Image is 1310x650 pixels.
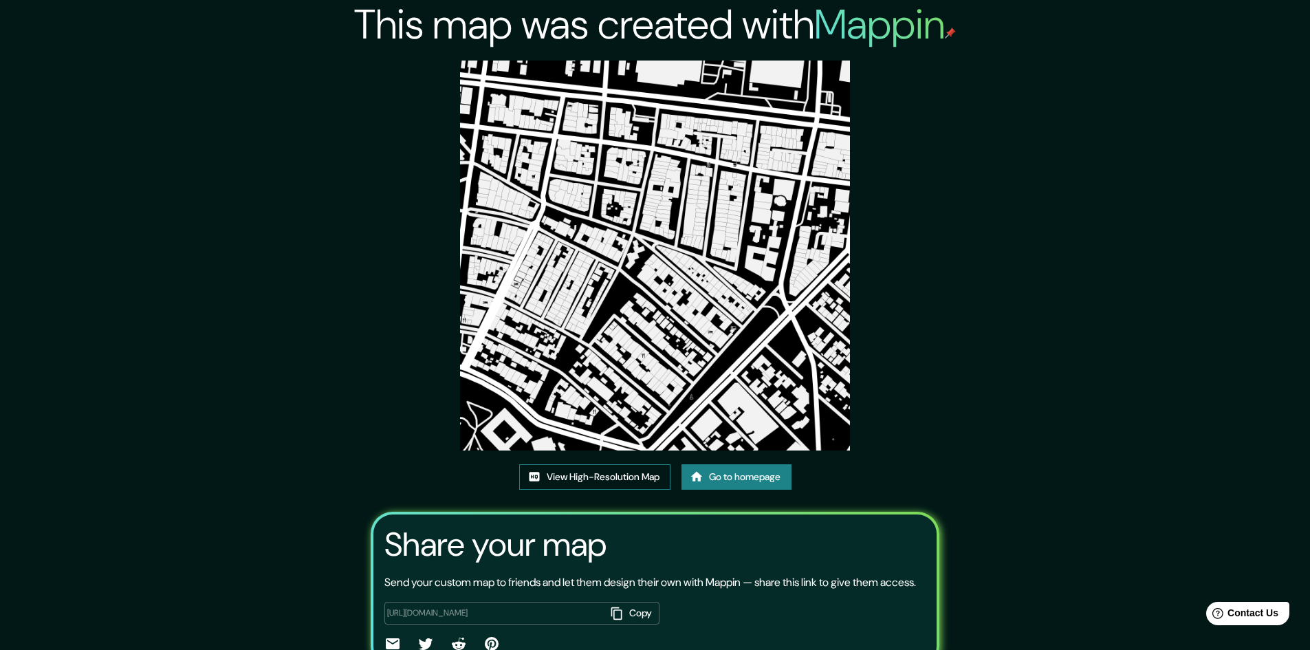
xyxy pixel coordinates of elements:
[1188,596,1295,635] iframe: Help widget launcher
[384,526,607,564] h3: Share your map
[519,464,670,490] a: View High-Resolution Map
[384,574,916,591] p: Send your custom map to friends and let them design their own with Mappin — share this link to gi...
[460,61,850,451] img: created-map
[606,602,659,625] button: Copy
[681,464,792,490] a: Go to homepage
[945,28,956,39] img: mappin-pin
